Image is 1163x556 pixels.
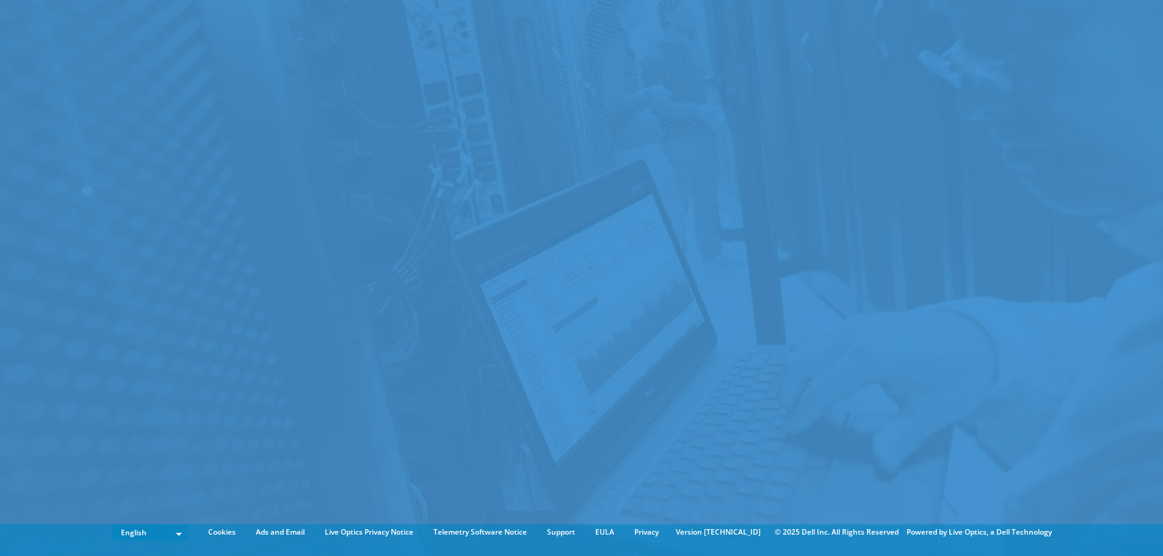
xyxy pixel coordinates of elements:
[769,525,905,539] li: © 2025 Dell Inc. All Rights Reserved
[199,525,245,539] a: Cookies
[625,525,668,539] a: Privacy
[247,525,314,539] a: Ads and Email
[670,525,767,539] li: Version [TECHNICAL_ID]
[538,525,584,539] a: Support
[424,525,536,539] a: Telemetry Software Notice
[586,525,623,539] a: EULA
[907,525,1052,539] li: Powered by Live Optics, a Dell Technology
[316,525,422,539] a: Live Optics Privacy Notice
